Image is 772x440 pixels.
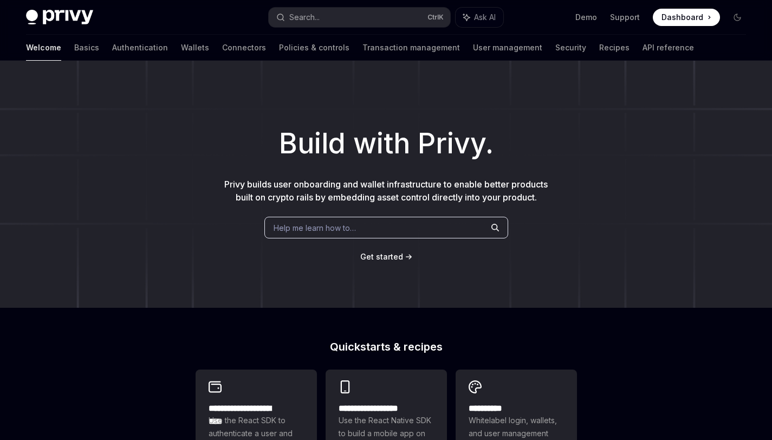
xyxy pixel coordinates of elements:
button: Search...CtrlK [269,8,450,27]
button: Ask AI [456,8,503,27]
img: dark logo [26,10,93,25]
button: Toggle dark mode [729,9,746,26]
span: Dashboard [661,12,703,23]
a: Support [610,12,640,23]
span: Ctrl K [427,13,444,22]
span: Privy builds user onboarding and wallet infrastructure to enable better products built on crypto ... [224,179,548,203]
a: API reference [643,35,694,61]
a: User management [473,35,542,61]
span: Help me learn how to… [274,222,356,234]
a: Connectors [222,35,266,61]
h1: Build with Privy. [17,122,755,165]
span: Get started [360,252,403,261]
a: Security [555,35,586,61]
a: Policies & controls [279,35,349,61]
a: Transaction management [362,35,460,61]
h2: Quickstarts & recipes [196,341,577,352]
span: Ask AI [474,12,496,23]
a: Dashboard [653,9,720,26]
a: Welcome [26,35,61,61]
div: Search... [289,11,320,24]
a: Basics [74,35,99,61]
a: Wallets [181,35,209,61]
a: Get started [360,251,403,262]
a: Authentication [112,35,168,61]
a: Demo [575,12,597,23]
a: Recipes [599,35,630,61]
